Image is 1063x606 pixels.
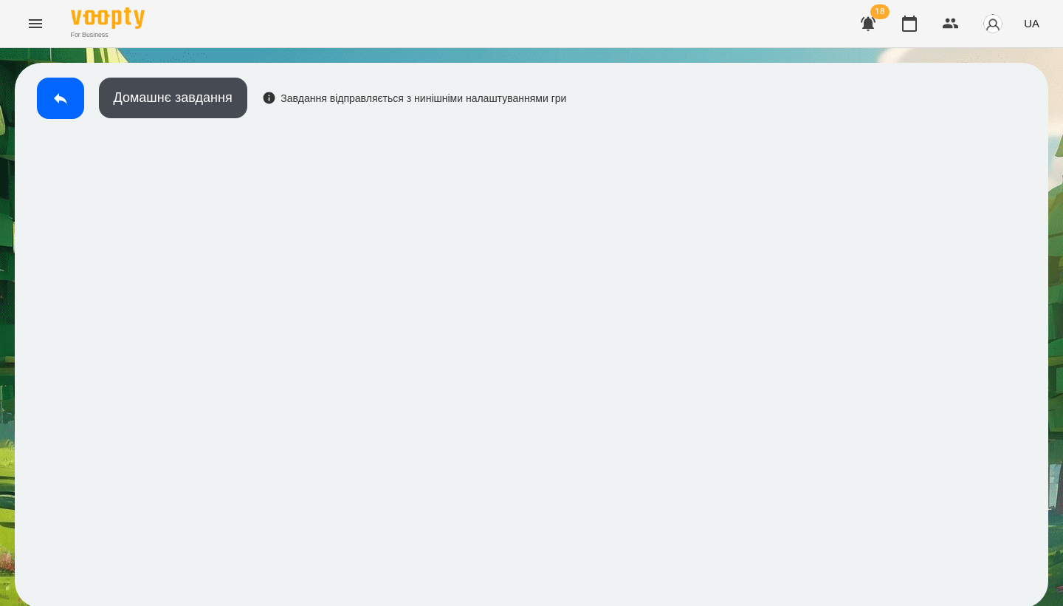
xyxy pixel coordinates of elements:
[262,91,567,106] div: Завдання відправляється з нинішніми налаштуваннями гри
[99,78,247,118] button: Домашнє завдання
[1018,10,1045,37] button: UA
[983,13,1003,34] img: avatar_s.png
[18,6,53,41] button: Menu
[71,30,145,40] span: For Business
[1024,16,1039,31] span: UA
[870,4,890,19] span: 18
[71,7,145,29] img: Voopty Logo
